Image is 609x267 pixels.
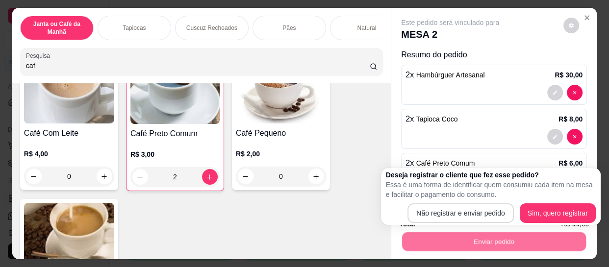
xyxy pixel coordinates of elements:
[236,127,326,139] h4: Café Pequeno
[202,169,218,185] button: increase-product-quantity
[24,127,114,139] h4: Café Com Leite
[407,203,514,223] button: Não registrar e enviar pedido
[357,24,377,32] p: Natural
[416,159,475,167] span: Café Preto Comum
[520,203,596,223] button: Sim, quero registrar
[26,51,53,60] label: Pesquisa
[547,85,563,100] button: decrease-product-quantity
[386,180,596,199] p: Essa é uma forma de identificar quem consumiu cada item na mesa e facilitar o pagamento do consumo.
[406,157,475,169] p: 2 x
[547,129,563,145] button: decrease-product-quantity
[555,70,583,80] p: R$ 30,00
[26,169,42,184] button: decrease-product-quantity
[24,62,114,123] img: product-image
[386,170,596,180] h2: Deseja registrar o cliente que fez esse pedido?
[567,129,583,145] button: decrease-product-quantity
[401,27,499,41] p: MESA 2
[567,85,583,100] button: decrease-product-quantity
[558,114,583,124] p: R$ 8,00
[399,220,415,228] strong: Total
[401,49,587,61] p: Resumo do pedido
[132,169,148,185] button: decrease-product-quantity
[236,62,326,123] img: product-image
[236,149,326,159] p: R$ 2,00
[579,10,595,25] button: Close
[24,149,114,159] p: R$ 4,00
[130,128,220,140] h4: Café Preto Comum
[238,169,254,184] button: decrease-product-quantity
[406,69,484,81] p: 2 x
[24,203,114,264] img: product-image
[282,24,296,32] p: Pães
[97,169,112,184] button: increase-product-quantity
[130,63,220,124] img: product-image
[401,18,499,27] p: Este pedido será vinculado para
[28,20,85,36] p: Janta ou Café da Manhã
[563,18,579,33] button: decrease-product-quantity
[406,113,457,125] p: 2 x
[186,24,237,32] p: Cuscuz Recheados
[308,169,324,184] button: increase-product-quantity
[402,232,586,251] button: Enviar pedido
[130,149,220,159] p: R$ 3,00
[558,158,583,168] p: R$ 6,00
[416,115,458,123] span: Tapioca Coco
[416,71,485,79] span: Hambúrguer Artesanal
[26,61,370,71] input: Pesquisa
[123,24,146,32] p: Tapiocas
